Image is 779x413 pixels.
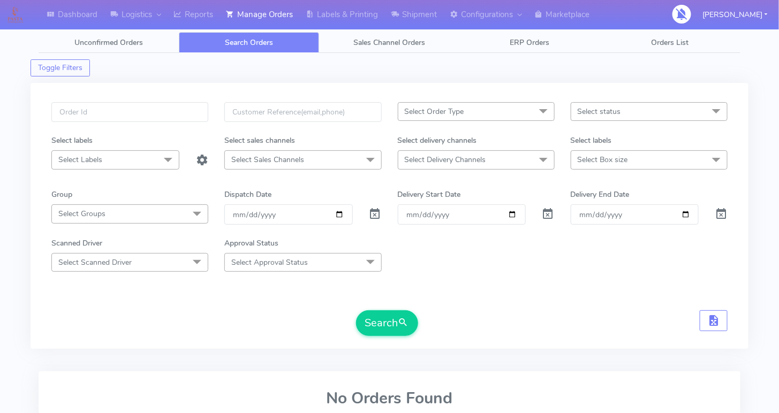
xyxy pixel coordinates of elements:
[694,4,776,26] button: [PERSON_NAME]
[51,189,72,200] label: Group
[571,135,612,146] label: Select labels
[652,37,689,48] span: Orders List
[405,155,486,165] span: Select Delivery Channels
[405,106,464,117] span: Select Order Type
[58,209,105,219] span: Select Groups
[58,155,102,165] span: Select Labels
[510,37,550,48] span: ERP Orders
[51,135,93,146] label: Select labels
[51,238,102,249] label: Scanned Driver
[39,32,740,53] ul: Tabs
[31,59,90,77] button: Toggle Filters
[354,37,426,48] span: Sales Channel Orders
[578,106,621,117] span: Select status
[398,189,461,200] label: Delivery Start Date
[224,238,278,249] label: Approval Status
[571,189,630,200] label: Delivery End Date
[58,257,132,267] span: Select Scanned Driver
[51,389,728,407] h2: No Orders Found
[74,37,143,48] span: Unconfirmed Orders
[51,102,208,122] input: Order Id
[398,135,477,146] label: Select delivery channels
[578,155,628,165] span: Select Box size
[231,155,304,165] span: Select Sales Channels
[224,135,295,146] label: Select sales channels
[224,102,381,122] input: Customer Reference(email,phone)
[356,310,418,336] button: Search
[231,257,308,267] span: Select Approval Status
[224,189,271,200] label: Dispatch Date
[225,37,273,48] span: Search Orders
